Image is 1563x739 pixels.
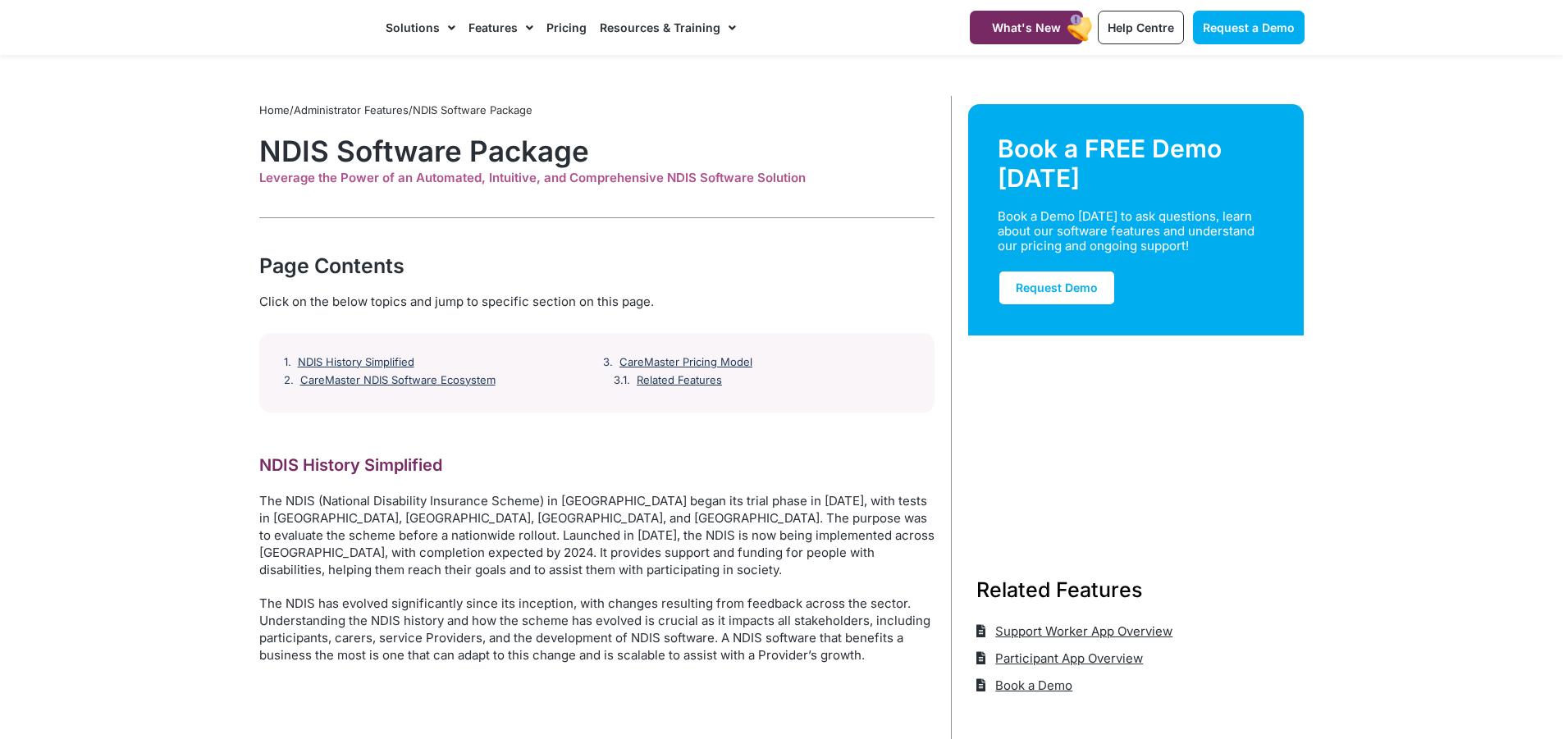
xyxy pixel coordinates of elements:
img: CareMaster Logo [259,16,370,40]
a: Request a Demo [1193,11,1305,44]
span: / / [259,103,532,116]
span: Book a Demo [991,672,1072,699]
a: Administrator Features [294,103,409,116]
div: Leverage the Power of an Automated, Intuitive, and Comprehensive NDIS Software Solution [259,171,935,185]
a: CareMaster Pricing Model [619,356,752,369]
span: NDIS Software Package [413,103,532,116]
a: CareMaster NDIS Software Ecosystem [300,374,496,387]
a: Book a Demo [976,672,1073,699]
span: Request a Demo [1203,21,1295,34]
a: Participant App Overview [976,645,1144,672]
div: Book a FREE Demo [DATE] [998,134,1275,193]
a: Home [259,103,290,116]
a: Request Demo [998,270,1116,306]
a: Help Centre [1098,11,1184,44]
a: Related Features [637,374,722,387]
p: The NDIS (National Disability Insurance Scheme) in [GEOGRAPHIC_DATA] began its trial phase in [DA... [259,492,935,578]
span: Participant App Overview [991,645,1143,672]
a: Support Worker App Overview [976,618,1173,645]
span: Request Demo [1016,281,1098,294]
h2: NDIS History Simplified [259,454,935,476]
div: Click on the below topics and jump to specific section on this page. [259,293,935,311]
span: What's New [992,21,1061,34]
h3: Related Features [976,575,1296,604]
p: The NDIS has evolved significantly since its inception, with changes resulting from feedback acro... [259,595,935,664]
a: What's New [970,11,1083,44]
span: Support Worker App Overview [991,618,1172,645]
div: Book a Demo [DATE] to ask questions, learn about our software features and understand our pricing... [998,209,1255,253]
div: Page Contents [259,251,935,281]
h1: NDIS Software Package [259,134,935,168]
a: NDIS History Simplified [298,356,414,369]
span: Help Centre [1108,21,1174,34]
img: Support Worker and NDIS Participant out for a coffee. [968,335,1305,536]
